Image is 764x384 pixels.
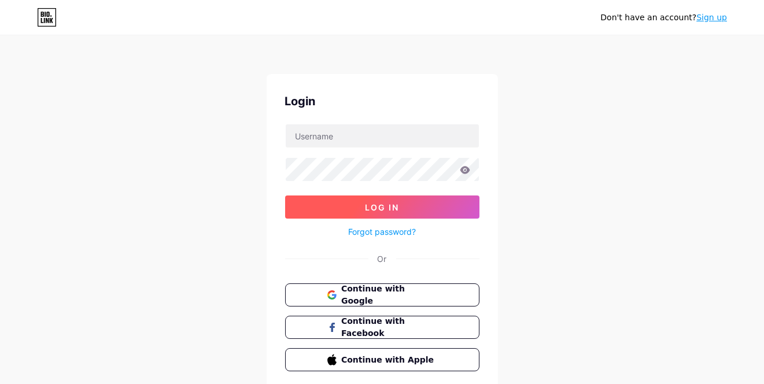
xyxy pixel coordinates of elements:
[285,283,479,307] button: Continue with Google
[348,226,416,238] a: Forgot password?
[341,315,437,339] span: Continue with Facebook
[696,13,727,22] a: Sign up
[365,202,399,212] span: Log In
[341,283,437,307] span: Continue with Google
[285,195,479,219] button: Log In
[286,124,479,147] input: Username
[285,316,479,339] button: Continue with Facebook
[285,348,479,371] button: Continue with Apple
[341,354,437,366] span: Continue with Apple
[378,253,387,265] div: Or
[285,93,479,110] div: Login
[600,12,727,24] div: Don't have an account?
